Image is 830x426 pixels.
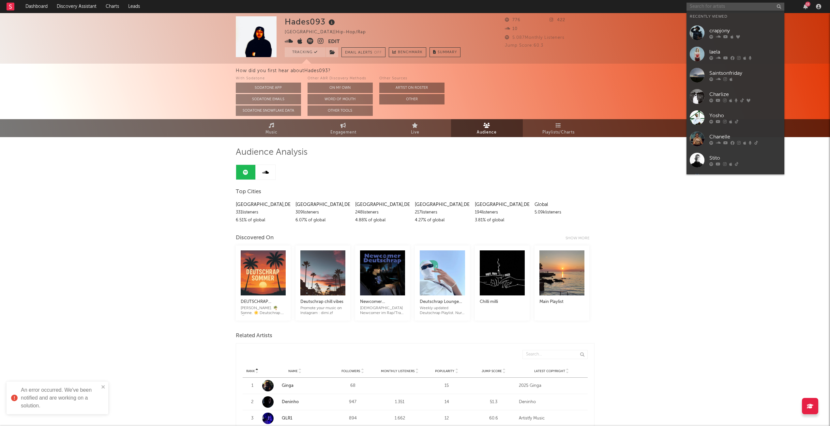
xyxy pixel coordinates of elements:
div: Other Sources [379,75,445,83]
span: Top Cities [236,188,261,196]
div: 4.88 % of global [355,216,410,224]
div: Artistfy Music [519,415,584,422]
div: With Sodatone [236,75,301,83]
div: 2025 Ginga [519,383,584,389]
div: [GEOGRAPHIC_DATA] , DE [415,201,470,209]
div: 6.07 % of global [295,216,350,224]
div: [GEOGRAPHIC_DATA] , DE [355,201,410,209]
span: 5.087 Monthly Listeners [505,36,565,40]
button: On My Own [308,83,373,93]
div: Stito [709,154,781,162]
div: 60.6 [472,415,516,422]
div: [DEMOGRAPHIC_DATA] Newcomer im Rap/Trap! 2025 | Underground | insta: LeoL304 [360,306,405,316]
a: Benchmark [389,47,426,57]
div: [GEOGRAPHIC_DATA] | Hip-Hop/Rap [285,28,373,36]
div: [GEOGRAPHIC_DATA] , DE [236,201,291,209]
div: 4.27 % of global [415,216,470,224]
div: Hades093 [285,16,337,27]
div: [PERSON_NAME]. 🌴 Sonne. ☀️ Deutschrap. 🎧 // IG: @deutschrapsommer / artists & placements? slide in [241,306,286,316]
div: 1 [246,383,259,389]
a: Chanelle [687,128,784,150]
a: Music [236,119,308,137]
a: crapjony [687,22,784,43]
button: Other [379,94,445,104]
span: Jump Score: 60.3 [505,43,543,48]
div: 3.81 % of global [475,216,530,224]
button: Summary [430,47,460,57]
div: Charlize [709,90,781,98]
em: Off [374,51,382,55]
div: Show more [566,234,595,242]
div: 309 listeners [295,209,350,216]
div: 248 listeners [355,209,410,216]
span: Latest Copyright [534,369,565,373]
button: Sodatone App [236,83,301,93]
div: DEUTSCHRAP [PERSON_NAME] 🍉☀️ [241,298,286,306]
div: Weekly updated Deutschrap Playlist. Nur hier sind die passenden Songs zum aktuellen vibe ✨ [420,306,465,316]
a: Yosho [687,107,784,128]
div: [GEOGRAPHIC_DATA] , DE [295,201,350,209]
a: QLR1 [282,416,292,420]
div: 6.51 % of global [236,216,291,224]
div: [GEOGRAPHIC_DATA] , DE [475,201,530,209]
a: Deninho [282,400,299,404]
span: Followers [341,369,360,373]
a: Deutschrap chill vibesPromote your music on Instagram : dimi.zf [300,292,345,316]
span: Summary [438,51,457,54]
span: Music [265,129,278,136]
div: 51.3 [472,399,516,405]
a: Ginga [262,380,328,391]
div: 11 [805,2,810,7]
div: 894 [331,415,375,422]
button: Email AlertsOff [341,47,385,57]
div: Main Playlist [539,298,584,306]
div: Recently Viewed [690,13,781,21]
a: Deutschrap Lounge 🎧Weekly updated Deutschrap Playlist. Nur hier sind die passenden Songs zum aktu... [420,292,465,316]
div: Chilli milli [480,298,525,306]
button: Other Tools [308,105,373,116]
span: 776 [505,18,521,22]
span: 422 [550,18,565,22]
span: Playlists/Charts [542,129,575,136]
div: Newcomer DeutschRap [360,298,405,306]
a: Audience [451,119,523,137]
div: An error occurred. We've been notified and are working on a solution. [21,386,99,410]
div: 2 [246,399,259,405]
div: Yosho [709,112,781,119]
span: 10 [505,27,518,31]
span: Benchmark [398,49,423,56]
a: DEUTSCHRAP [PERSON_NAME] 🍉☀️[PERSON_NAME]. 🌴 Sonne. ☀️ Deutschrap. 🎧 // IG: @deutschrapsommer / a... [241,292,286,316]
div: Saintsonfriday [709,69,781,77]
button: Tracking [285,47,325,57]
button: Sodatone Snowflake Data [236,105,301,116]
div: Global [535,201,589,209]
div: Other A&R Discovery Methods [308,75,373,83]
a: QLR1 [262,413,328,424]
a: Ginga [282,384,294,388]
button: Artist on Roster [379,83,445,93]
a: Main Playlist [539,292,584,311]
span: Audience Analysis [236,149,308,156]
button: close [101,384,106,390]
a: Newcomer DeutschRap[DEMOGRAPHIC_DATA] Newcomer im Rap/Trap! 2025 | Underground | insta: LeoL304 [360,292,405,316]
div: 331 listeners [236,209,291,216]
a: Stito [687,150,784,171]
div: Chanelle [709,133,781,141]
span: Jump Score [482,369,502,373]
div: 3 [246,415,259,422]
div: 5.09k listeners [535,209,589,216]
div: laela [709,48,781,56]
button: 11 [803,4,808,9]
a: Chilli milli [480,292,525,311]
div: 68 [331,383,375,389]
span: Monthly Listeners [381,369,415,373]
span: Engagement [330,129,356,136]
div: Deninho [519,399,584,405]
input: Search for artists [687,3,784,11]
div: 217 listeners [415,209,470,216]
div: 14 [425,399,469,405]
div: Promote your music on Instagram : dimi.zf [300,306,345,316]
span: Popularity [435,369,454,373]
a: Saintsonfriday [687,65,784,86]
a: laela [687,43,784,65]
